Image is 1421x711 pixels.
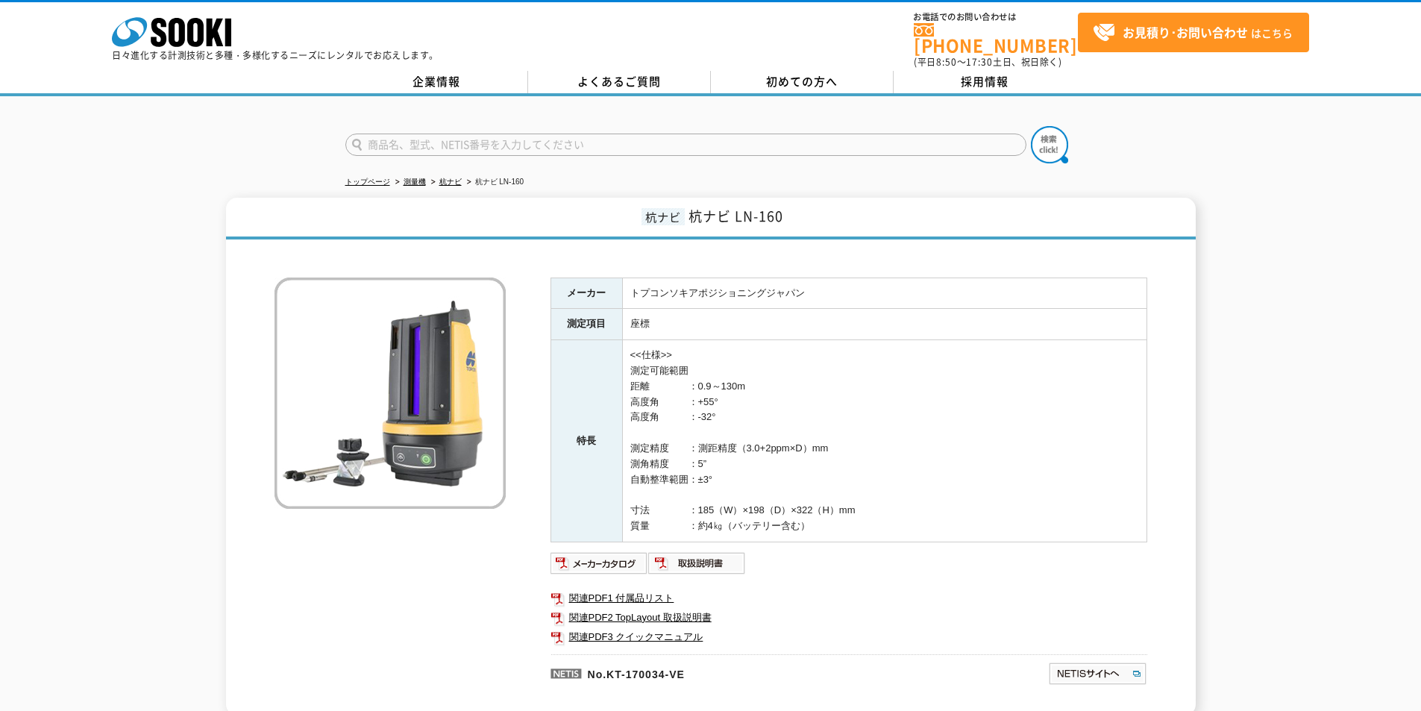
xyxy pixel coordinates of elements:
[464,175,524,190] li: 杭ナビ LN-160
[112,51,439,60] p: 日々進化する計測技術と多種・多様化するニーズにレンタルでお応えします。
[1123,23,1248,41] strong: お見積り･お問い合わせ
[404,178,426,186] a: 測量機
[688,206,783,226] span: 杭ナビ LN-160
[550,309,622,340] th: 測定項目
[894,71,1076,93] a: 採用情報
[550,654,904,690] p: No.KT-170034-VE
[550,589,1147,608] a: 関連PDF1 付属品リスト
[914,55,1061,69] span: (平日 ～ 土日、祝日除く)
[648,561,746,572] a: 取扱説明書
[550,278,622,309] th: メーカー
[275,278,506,509] img: 杭ナビ LN-160
[439,178,462,186] a: 杭ナビ
[711,71,894,93] a: 初めての方へ
[622,278,1146,309] td: トプコンソキアポジショニングジャパン
[345,178,390,186] a: トップページ
[622,309,1146,340] td: 座標
[936,55,957,69] span: 8:50
[766,73,838,90] span: 初めての方へ
[550,627,1147,647] a: 関連PDF3 クイックマニュアル
[1031,126,1068,163] img: btn_search.png
[550,551,648,575] img: メーカーカタログ
[550,608,1147,627] a: 関連PDF2 TopLayout 取扱説明書
[1048,662,1147,686] img: NETISサイトへ
[345,71,528,93] a: 企業情報
[1078,13,1309,52] a: お見積り･お問い合わせはこちら
[622,340,1146,542] td: <<仕様>> 測定可能範囲 距離 ：0.9～130m 高度角 ：+55° 高度角 ：-32° 測定精度 ：測距精度（3.0+2ppm×D）mm 測角精度 ：5” 自動整準範囲：±3° 寸法 ：1...
[550,340,622,542] th: 特長
[1093,22,1293,44] span: はこちら
[528,71,711,93] a: よくあるご質問
[550,561,648,572] a: メーカーカタログ
[648,551,746,575] img: 取扱説明書
[966,55,993,69] span: 17:30
[642,208,685,225] span: 杭ナビ
[914,23,1078,54] a: [PHONE_NUMBER]
[914,13,1078,22] span: お電話でのお問い合わせは
[345,134,1026,156] input: 商品名、型式、NETIS番号を入力してください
